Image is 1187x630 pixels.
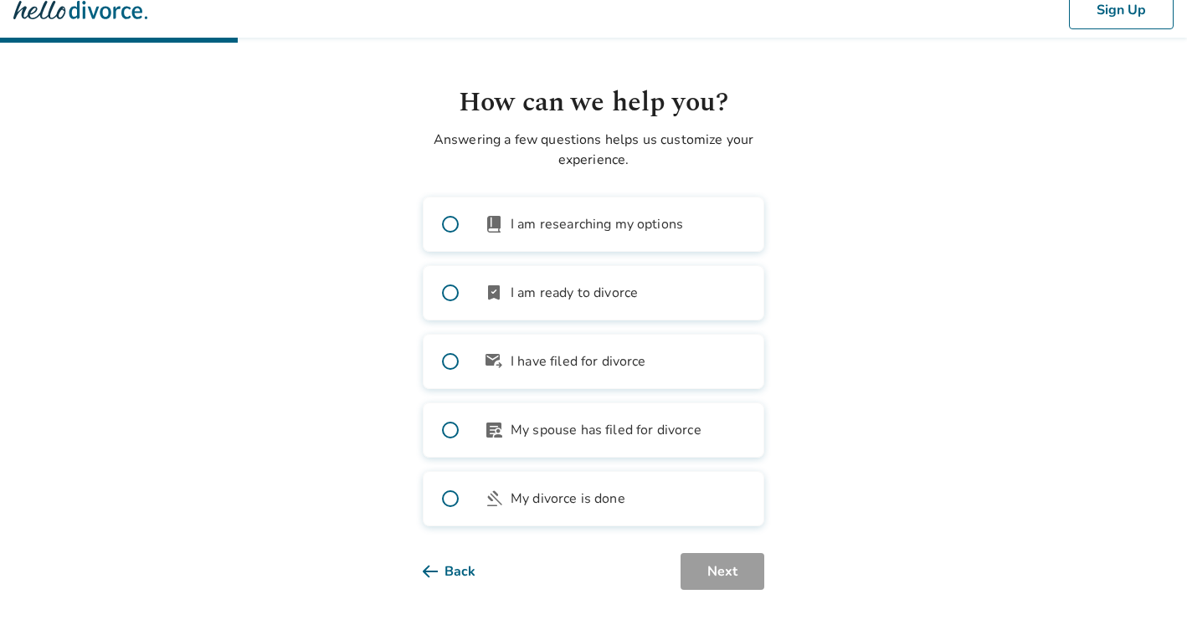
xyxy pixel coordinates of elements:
span: My spouse has filed for divorce [511,420,701,440]
span: My divorce is done [511,489,625,509]
button: Back [423,553,502,590]
span: I am ready to divorce [511,283,638,303]
span: outgoing_mail [484,351,504,371]
span: I have filed for divorce [511,351,646,371]
span: bookmark_check [484,283,504,303]
span: article_person [484,420,504,440]
button: Next [681,553,764,590]
h1: How can we help you? [423,83,764,123]
span: book_2 [484,214,504,234]
iframe: Chat Widget [1103,550,1187,630]
p: Answering a few questions helps us customize your experience. [423,130,764,170]
span: I am researching my options [511,214,683,234]
span: gavel [484,489,504,509]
